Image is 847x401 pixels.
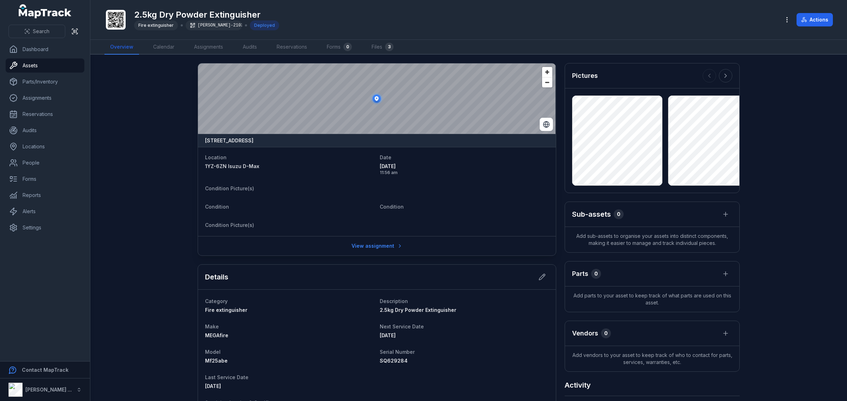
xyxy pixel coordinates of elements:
h3: Vendors [572,328,598,338]
strong: [PERSON_NAME] Air [25,387,74,393]
button: Switch to Satellite View [540,118,553,131]
span: Model [205,349,221,355]
a: Alerts [6,204,84,218]
a: Audits [6,123,84,137]
div: 3 [385,43,394,51]
span: Description [380,298,408,304]
a: Dashboard [6,42,84,56]
button: Zoom in [542,67,552,77]
h3: Parts [572,269,588,279]
div: 0 [601,328,611,338]
a: Audits [237,40,263,55]
span: [DATE] [205,383,221,389]
a: Assignments [188,40,229,55]
a: People [6,156,84,170]
a: Files3 [366,40,399,55]
div: [PERSON_NAME]-2103 [186,20,242,30]
time: 5/7/2025, 12:00:00 AM [205,383,221,389]
span: [DATE] [380,163,549,170]
a: View assignment [347,239,407,253]
a: Locations [6,140,84,154]
span: Add vendors to your asset to keep track of who to contact for parts, services, warranties, etc. [565,346,739,371]
span: Condition [205,204,229,210]
time: 8/26/2025, 11:56:52 AM [380,163,549,175]
a: Assignments [6,91,84,105]
span: SQ629284 [380,358,408,364]
span: Serial Number [380,349,415,355]
span: Make [205,323,219,329]
div: Deployed [250,20,279,30]
span: Condition Picture(s) [205,222,254,228]
span: Mf25abe [205,358,228,364]
div: 0 [343,43,352,51]
a: Forms [6,172,84,186]
span: MEGAfire [205,332,228,338]
strong: [STREET_ADDRESS] [205,137,253,144]
a: Parts/Inventory [6,75,84,89]
a: Reservations [6,107,84,121]
a: Assets [6,58,84,73]
h2: Details [205,272,228,282]
span: Last Service Date [205,374,248,380]
span: [DATE] [380,332,396,338]
div: 0 [614,209,624,219]
strong: Contact MapTrack [22,367,68,373]
span: Category [205,298,228,304]
canvas: Map [198,63,555,134]
h3: Pictures [572,71,598,81]
a: 1YZ-6ZN Isuzu D-Max [205,163,374,170]
button: Search [8,25,65,38]
span: Condition Picture(s) [205,185,254,191]
div: 0 [591,269,601,279]
span: Fire extinguisher [138,23,174,28]
span: Location [205,154,227,160]
button: Zoom out [542,77,552,87]
span: Date [380,154,391,160]
span: Add sub-assets to organise your assets into distinct components, making it easier to manage and t... [565,227,739,252]
span: 1YZ-6ZN Isuzu D-Max [205,163,259,169]
h2: Activity [565,380,591,390]
a: Calendar [148,40,180,55]
span: Fire extinguisher [205,307,247,313]
a: Overview [104,40,139,55]
time: 11/7/2025, 12:00:00 AM [380,332,396,338]
h1: 2.5kg Dry Powder Extinguisher [134,9,279,20]
a: Forms0 [321,40,358,55]
a: Reservations [271,40,313,55]
a: MapTrack [19,4,72,18]
span: Condition [380,204,404,210]
h2: Sub-assets [572,209,611,219]
span: Add parts to your asset to keep track of what parts are used on this asset. [565,286,739,312]
span: Next Service Date [380,323,424,329]
span: Search [33,28,49,35]
button: Actions [797,13,833,26]
a: Reports [6,188,84,202]
a: Settings [6,221,84,235]
span: 11:56 am [380,170,549,175]
span: 2.5kg Dry Powder Extinguisher [380,307,456,313]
